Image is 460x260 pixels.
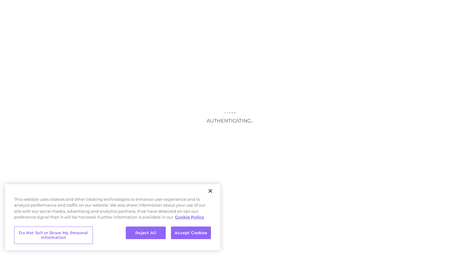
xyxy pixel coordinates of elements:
a: More information about your privacy, opens in a new tab [175,215,204,219]
button: Close [204,184,217,198]
div: Cookie banner [5,184,220,250]
div: This website uses cookies and other tracking technologies to enhance user experience and to analy... [5,196,220,223]
div: Privacy [5,184,220,250]
button: Reject All [126,227,166,239]
button: Accept Cookies [171,227,211,239]
h3: Authenticating... [169,118,291,124]
button: Do Not Sell or Share My Personal Information [14,227,93,244]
